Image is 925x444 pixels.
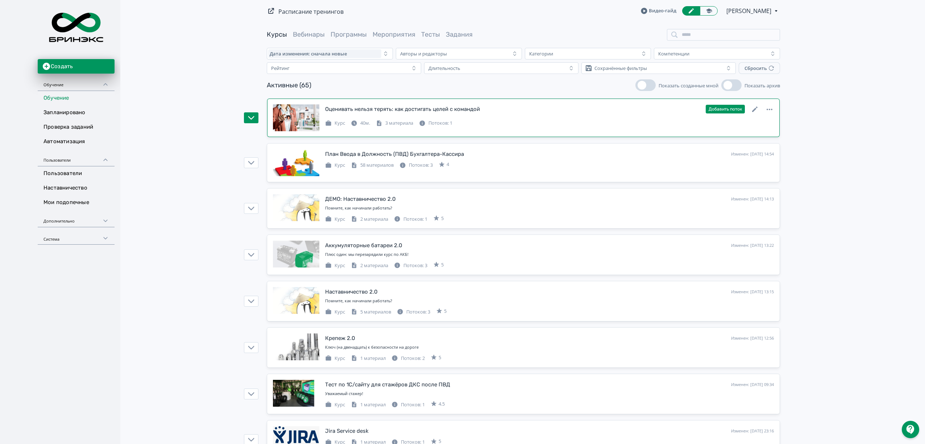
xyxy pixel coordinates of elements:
a: Вебинары [293,30,325,38]
div: Оценивать нельзя терять: как достигать целей с командой [325,105,480,113]
button: Длительность [424,62,578,74]
a: Мои подопечные [38,195,115,210]
div: Курс [325,401,345,408]
span: 5 [441,261,444,269]
a: Мероприятия [373,30,415,38]
div: 58 материалов [351,162,394,169]
div: Потоков: 1 [419,120,452,127]
div: Ключ (на двенадцать) к безопасности на дороге [325,344,774,350]
div: Пользователи [38,149,115,166]
div: Изменен: [DATE] 12:56 [731,335,774,341]
div: Jira Service desk [325,427,369,435]
div: Система [38,227,115,245]
div: Потоков: 1 [394,216,427,223]
button: Авторы и редакторы [396,48,522,59]
a: Программы [331,30,367,38]
div: Помните, как начинали работать? [325,298,774,304]
span: Показать созданные мной [659,82,718,89]
div: 3 материала [376,120,413,127]
a: Курсы [267,30,287,38]
div: Компетенции [658,51,689,57]
div: Потоков: 3 [397,308,430,316]
button: Сохранённые фильтры [581,62,736,74]
a: Тесты [421,30,440,38]
a: Запланировано [38,105,115,120]
div: Сохранённые фильтры [594,65,647,71]
span: 5 [444,308,447,315]
span: 40м. [360,120,370,126]
a: Переключиться в режим ученика [700,6,718,16]
button: Дата изменения: сначала новые [267,48,393,59]
a: Обучение [38,91,115,105]
div: Курс [325,162,345,169]
span: Анастасия Старикова [726,7,772,15]
div: Изменен: [DATE] 23:16 [731,428,774,434]
a: Видео-гайд [641,7,676,14]
div: Изменен: [DATE] 09:34 [731,382,774,388]
a: Расписание тренингов [278,8,344,16]
span: Дата изменения: сначала новые [270,51,347,57]
div: Курс [325,355,345,362]
div: Изменен: [DATE] 13:15 [731,289,774,295]
div: 1 материал [351,355,386,362]
button: Создать [38,59,115,74]
a: Наставничество [38,181,115,195]
span: Показать архив [744,82,780,89]
div: Потоков: 1 [391,401,425,408]
div: Курс [325,308,345,316]
div: Изменен: [DATE] 14:13 [731,196,774,202]
div: 2 материала [351,216,388,223]
div: Дополнительно [38,210,115,227]
div: Потоков: 3 [394,262,427,269]
div: Категории [529,51,553,57]
div: Активные (65) [267,80,311,90]
button: Рейтинг [267,62,421,74]
div: Курс [325,216,345,223]
div: Рейтинг [271,65,290,71]
div: План Ввода в Должность (ПВД) Бухгалтера-Кассира [325,150,464,158]
div: 2 материала [351,262,388,269]
div: Крепеж 2.0 [325,334,355,343]
a: Задания [446,30,473,38]
div: Потоков: 3 [399,162,433,169]
span: 5 [441,215,444,222]
button: Сбросить [739,62,780,74]
img: https://files.teachbase.ru/system/account/52438/logo/medium-8cc39d3de9861fc31387165adde7979b.png [43,4,109,50]
button: Категории [525,48,651,59]
div: Потоков: 2 [391,355,425,362]
div: Изменен: [DATE] 13:22 [731,242,774,249]
div: 5 материалов [351,308,391,316]
button: Компетенции [654,48,780,59]
div: Тест по 1С/сайту для стажёров ДКС после ПВД [325,381,450,389]
div: ДЕМО: Наставничество 2.0 [325,195,396,203]
div: Изменен: [DATE] 14:54 [731,151,774,157]
a: Автоматизация [38,134,115,149]
div: Курс [325,262,345,269]
span: 5 [439,354,441,361]
div: Аккумуляторные батареи 2.0 [325,241,402,250]
a: Пользователи [38,166,115,181]
div: 1 материал [351,401,386,408]
div: Помните, как начинали работать? [325,205,774,211]
div: Обучение [38,74,115,91]
button: Добавить поток [706,105,745,113]
div: Плюс один: мы перезарядили курс по АКБ! [325,252,774,258]
span: 4 [447,161,449,168]
span: 4.5 [439,401,445,408]
div: Авторы и редакторы [400,51,447,57]
div: Наставничество 2.0 [325,288,378,296]
div: Уважаемый стажер! [325,391,774,397]
div: Длительность [428,65,460,71]
a: Проверка заданий [38,120,115,134]
div: Курс [325,120,345,127]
